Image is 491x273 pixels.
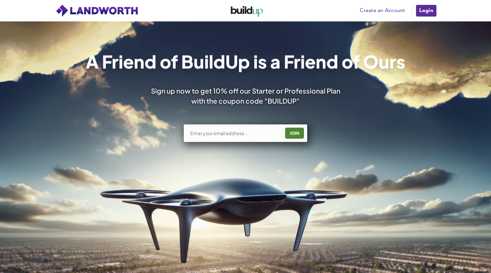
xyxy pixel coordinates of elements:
[190,130,280,136] input: Enter your email address...
[86,53,405,70] h1: A Friend of BuildUp is a Friend of Ours
[147,86,344,106] div: Sign up now to get 10% off our Starter or Professional Plan with the coupon code "BUILDUP"
[287,128,302,138] div: JOIN
[357,6,408,16] a: Create an Account
[415,4,437,17] a: Login
[285,128,304,139] button: JOIN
